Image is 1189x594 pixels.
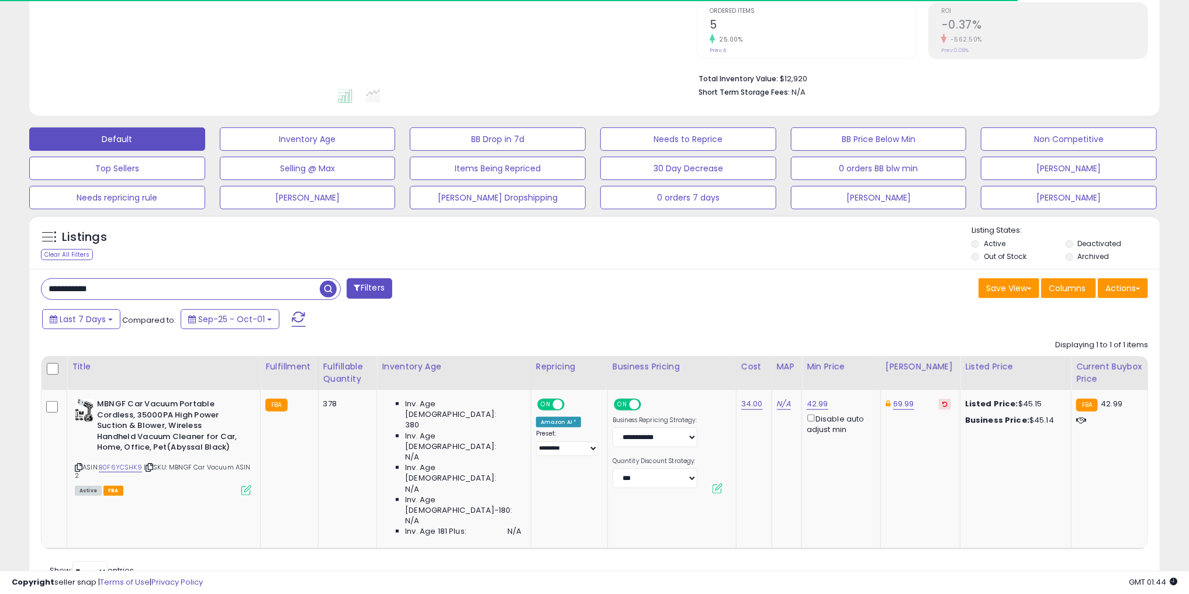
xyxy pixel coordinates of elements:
b: Total Inventory Value: [699,74,778,84]
span: OFF [563,400,582,410]
b: MBNGF Car Vacuum Portable Cordless, 35000PA High Power Suction & Blower, Wireless Handheld Vacuum... [97,399,239,456]
h2: 5 [710,18,916,34]
button: [PERSON_NAME] Dropshipping [410,186,586,209]
img: 41InCSHmIbL._SL40_.jpg [75,399,94,422]
a: Privacy Policy [151,576,203,588]
span: Inv. Age [DEMOGRAPHIC_DATA]-180: [405,495,521,516]
a: 42.99 [807,398,828,410]
button: Non Competitive [981,127,1157,151]
div: $45.15 [965,399,1062,409]
div: Current Buybox Price [1076,361,1143,385]
span: N/A [405,484,419,495]
button: Needs repricing rule [29,186,205,209]
button: Needs to Reprice [600,127,776,151]
span: ROI [941,8,1147,15]
p: Listing States: [972,225,1159,236]
button: Default [29,127,205,151]
label: Business Repricing Strategy: [613,416,697,424]
div: [PERSON_NAME] [886,361,955,373]
span: | SKU: MBNGF Car Vacuum ASIN 2 [75,462,251,480]
div: Disable auto adjust min [807,412,872,435]
button: [PERSON_NAME] [791,186,967,209]
div: Cost [741,361,767,373]
div: Inventory Age [382,361,526,373]
span: All listings currently available for purchase on Amazon [75,486,102,496]
div: Listed Price [965,361,1066,373]
span: ON [615,400,630,410]
a: N/A [777,398,791,410]
div: Preset: [536,430,599,456]
label: Quantity Discount Strategy: [613,457,697,465]
a: B0F6YCSHK9 [99,462,142,472]
div: Repricing [536,361,603,373]
span: N/A [507,526,521,537]
small: FBA [1076,399,1098,412]
label: Active [984,239,1005,248]
span: N/A [405,516,419,526]
span: Compared to: [122,315,176,326]
label: Out of Stock [984,251,1026,261]
button: [PERSON_NAME] [981,186,1157,209]
div: Fulfillable Quantity [323,361,372,385]
div: Title [72,361,255,373]
button: BB Drop in 7d [410,127,586,151]
span: ON [538,400,553,410]
span: N/A [791,87,806,98]
a: Terms of Use [100,576,150,588]
button: Save View [979,278,1039,298]
span: Inv. Age [DEMOGRAPHIC_DATA]: [405,431,521,452]
button: Inventory Age [220,127,396,151]
small: -562.50% [946,35,982,44]
button: [PERSON_NAME] [981,157,1157,180]
div: Amazon AI * [536,417,582,427]
span: Inv. Age [DEMOGRAPHIC_DATA]: [405,399,521,420]
span: Inv. Age [DEMOGRAPHIC_DATA]: [405,462,521,484]
small: FBA [265,399,287,412]
small: Prev: 4 [710,47,726,54]
span: N/A [405,452,419,462]
span: 380 [405,420,419,430]
div: $45.14 [965,415,1062,426]
span: Inv. Age 181 Plus: [405,526,466,537]
button: Selling @ Max [220,157,396,180]
div: seller snap | | [12,577,203,588]
button: Columns [1041,278,1096,298]
button: [PERSON_NAME] [220,186,396,209]
button: Items Being Repriced [410,157,586,180]
button: Last 7 Days [42,309,120,329]
div: MAP [777,361,797,373]
b: Short Term Storage Fees: [699,87,790,97]
div: Fulfillment [265,361,313,373]
small: 25.00% [715,35,742,44]
label: Deactivated [1078,239,1122,248]
button: 0 orders 7 days [600,186,776,209]
div: Business Pricing [613,361,731,373]
button: 30 Day Decrease [600,157,776,180]
button: 0 orders BB blw min [791,157,967,180]
b: Business Price: [965,415,1029,426]
span: FBA [103,486,123,496]
span: Show: entries [50,565,134,576]
b: Listed Price: [965,398,1018,409]
span: 2025-10-9 01:44 GMT [1129,576,1177,588]
span: 42.99 [1101,398,1122,409]
span: Last 7 Days [60,313,106,325]
div: 378 [323,399,368,409]
h2: -0.37% [941,18,1147,34]
a: 34.00 [741,398,763,410]
div: Displaying 1 to 1 of 1 items [1055,340,1148,351]
li: $12,920 [699,71,1139,85]
span: OFF [640,400,658,410]
span: Ordered Items [710,8,916,15]
small: Prev: 0.08% [941,47,969,54]
h5: Listings [62,229,107,246]
button: Actions [1098,278,1148,298]
a: 69.99 [893,398,914,410]
span: Columns [1049,282,1086,294]
button: Sep-25 - Oct-01 [181,309,279,329]
button: Filters [347,278,392,299]
button: Top Sellers [29,157,205,180]
button: BB Price Below Min [791,127,967,151]
div: Clear All Filters [41,249,93,260]
div: Min Price [807,361,876,373]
